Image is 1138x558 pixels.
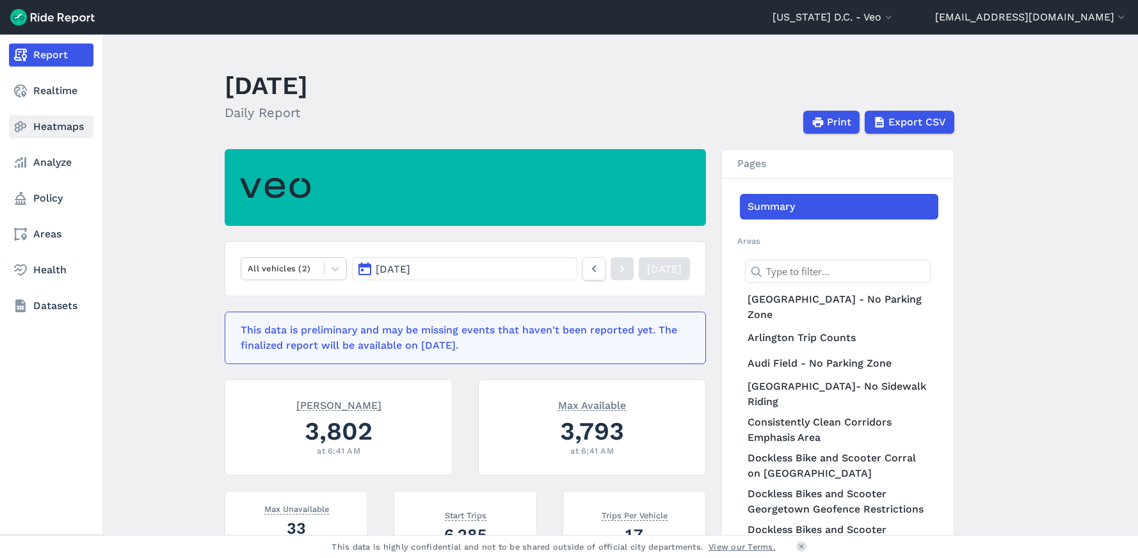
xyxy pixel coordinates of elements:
div: 1.7 [579,523,690,546]
span: Max Unavailable [264,502,329,514]
span: [DATE] [376,263,410,275]
a: [GEOGRAPHIC_DATA] - No Parking Zone [740,289,938,325]
img: Ride Report [10,9,95,26]
div: 6,285 [410,523,521,546]
a: Arlington Trip Counts [740,325,938,351]
a: Report [9,44,93,67]
span: Max Available [558,398,626,411]
a: Consistently Clean Corridors Emphasis Area [740,412,938,448]
div: at 6:41 AM [241,445,437,457]
a: Dockless Bikes and Scooter Monument Map [740,520,938,555]
a: Heatmaps [9,115,93,138]
div: 3,793 [494,413,690,449]
a: View our Terms. [709,541,776,553]
button: [EMAIL_ADDRESS][DOMAIN_NAME] [935,10,1128,25]
span: Print [827,115,851,130]
img: Veo [240,170,310,205]
div: 3,802 [241,413,437,449]
span: Trips Per Vehicle [602,508,668,521]
a: Realtime [9,79,93,102]
button: Print [803,111,860,134]
a: Policy [9,187,93,210]
a: Summary [740,194,938,219]
input: Type to filter... [745,260,931,283]
a: Dockless Bikes and Scooter Georgetown Geofence Restrictions [740,484,938,520]
div: at 6:41 AM [494,445,690,457]
div: This data is preliminary and may be missing events that haven't been reported yet. The finalized ... [241,323,682,353]
button: Export CSV [865,111,954,134]
a: Dockless Bike and Scooter Corral on [GEOGRAPHIC_DATA] [740,448,938,484]
h2: Daily Report [225,103,308,122]
h2: Areas [737,235,938,247]
span: [PERSON_NAME] [296,398,381,411]
span: Export CSV [888,115,946,130]
div: 33 [241,517,352,539]
a: Audi Field - No Parking Zone [740,351,938,376]
a: [DATE] [639,257,690,280]
a: Analyze [9,151,93,174]
a: Datasets [9,294,93,317]
button: [DATE] [352,257,577,280]
h3: Pages [722,150,954,179]
button: [US_STATE] D.C. - Veo [773,10,895,25]
a: Health [9,259,93,282]
a: Areas [9,223,93,246]
a: [GEOGRAPHIC_DATA]- No Sidewalk Riding [740,376,938,412]
span: Start Trips [445,508,486,521]
h1: [DATE] [225,68,308,103]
